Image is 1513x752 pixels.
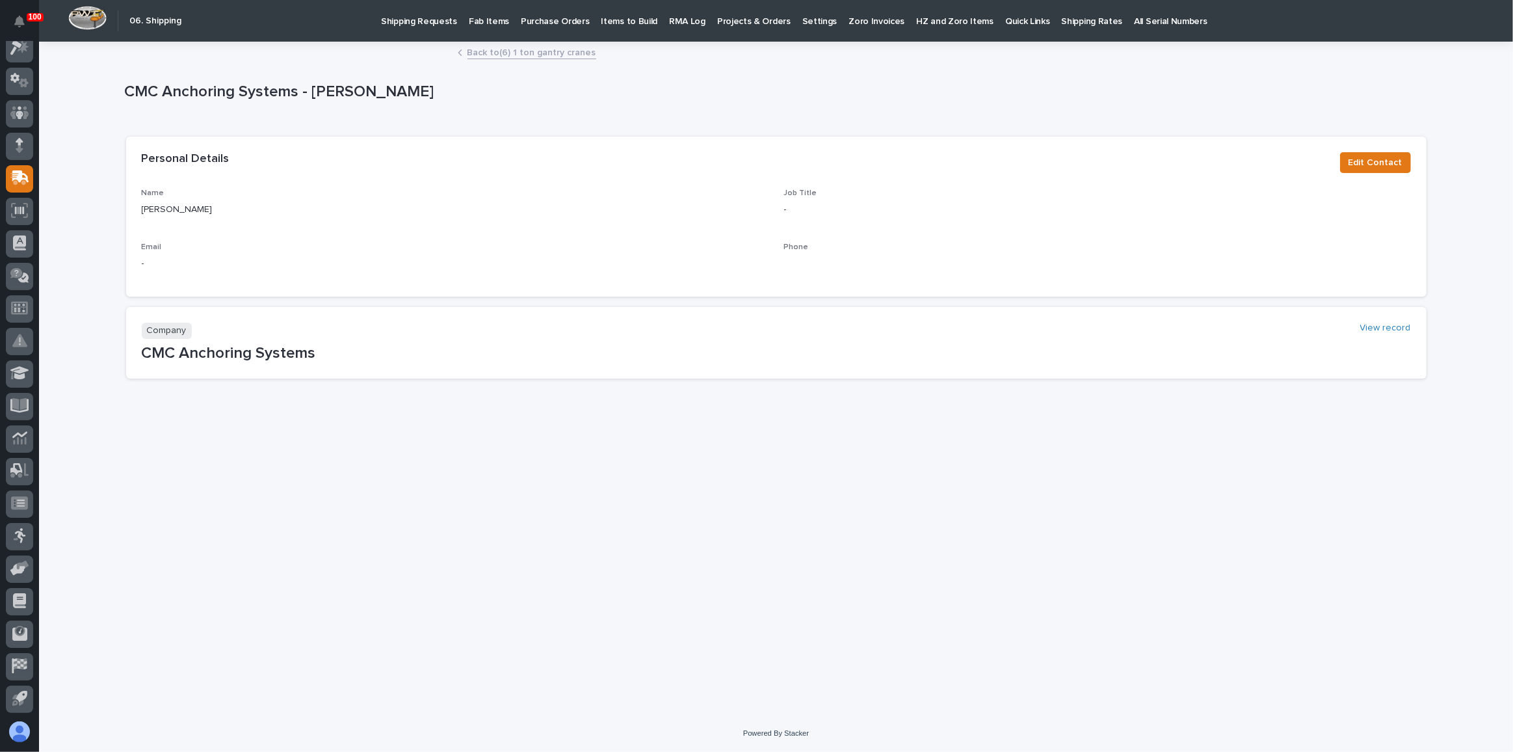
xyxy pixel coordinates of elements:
span: Phone [784,243,809,251]
p: Company [142,323,192,339]
a: Powered By Stacker [743,729,809,737]
span: Name [142,189,164,197]
p: - [784,203,1411,217]
button: Edit Contact [1340,152,1411,173]
button: users-avatar [6,718,33,745]
span: Job Title [784,189,817,197]
img: Workspace Logo [68,6,107,30]
span: Email [142,243,162,251]
p: [PERSON_NAME] [142,203,769,217]
a: View record [1360,323,1411,334]
p: CMC Anchoring Systems - [PERSON_NAME] [124,83,1423,101]
h2: 06. Shipping [129,16,181,27]
span: Edit Contact [1349,155,1402,170]
p: 100 [29,12,42,21]
p: CMC Anchoring Systems [142,344,1411,363]
h2: Personal Details [142,152,230,167]
div: Notifications100 [16,16,33,36]
p: - [142,257,769,271]
button: Notifications [6,8,33,35]
a: Back to(6) 1 ton gantry cranes [467,44,596,59]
